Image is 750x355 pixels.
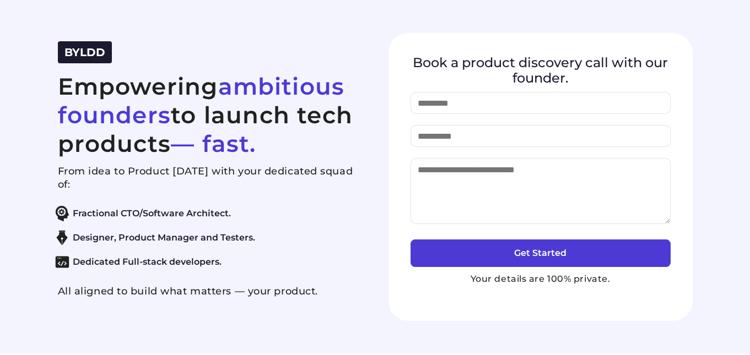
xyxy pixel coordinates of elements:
[411,272,671,286] p: Your details are 100% private.
[52,254,357,270] li: Dedicated Full-stack developers.
[52,230,357,245] li: Designer, Product Manager and Testers.
[58,285,362,298] p: All aligned to build what matters — your product.
[58,165,362,191] p: From idea to Product [DATE] with your dedicated squad of:
[58,72,345,129] span: ambitious founders
[52,206,357,221] li: Fractional CTO/Software Architect.
[171,129,256,158] span: — fast.
[58,72,362,158] h2: Empowering to launch tech products
[64,46,105,59] span: BYLDD
[64,48,105,58] a: BYLDD
[411,55,671,85] h4: Book a product discovery call with our founder.
[411,239,671,267] button: Get Started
